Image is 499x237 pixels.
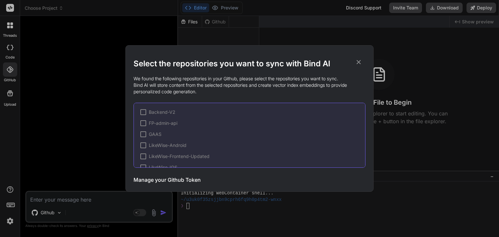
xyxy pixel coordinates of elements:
h3: Manage your Github Token [134,176,201,184]
span: FP-admin-api [149,120,177,126]
span: LikeWise-Android [149,142,186,149]
span: LikeWise-IOS [149,164,177,171]
span: Backend-V2 [149,109,175,115]
h2: Select the repositories you want to sync with Bind AI [134,59,365,69]
span: LikeWise-Frontend-Updated [149,153,210,160]
p: We found the following repositories in your Github, please select the repositories you want to sy... [134,75,365,95]
span: GAAS [149,131,161,138]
